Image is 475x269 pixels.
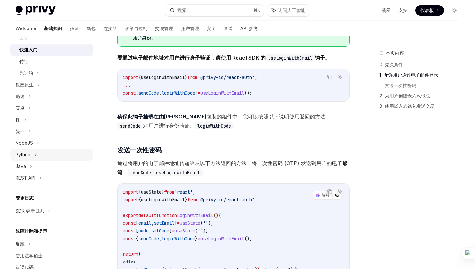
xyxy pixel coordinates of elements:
span: ); [203,228,208,234]
span: } [162,189,164,195]
span: email [138,220,151,226]
span: useLoginWithEmail [141,74,185,80]
span: code [138,228,149,234]
span: '' [198,228,203,234]
a: 钱包 [87,21,96,36]
span: ; [193,189,195,195]
span: ] [169,228,172,234]
code: loginWithCode [195,122,234,129]
font: 对用户进行身份验证。 [143,122,195,129]
span: useState [180,220,200,226]
font: Java [16,163,26,169]
a: 连接器 [103,21,117,36]
span: ; [255,74,257,80]
span: from [187,74,198,80]
span: useState [174,228,195,234]
span: ] [174,220,177,226]
span: { [138,74,141,80]
a: 发送一次性密码 [385,80,465,91]
font: SDK 更新日志 [16,208,44,214]
font: 验证 [70,26,79,31]
font: 安卓 [16,105,25,111]
span: setEmail [154,220,174,226]
span: useState [141,189,162,195]
font: NodeJS [16,140,33,146]
font: 变更日志 [16,195,34,201]
span: ); [208,220,213,226]
font: 基础知识 [44,26,62,31]
span: = [177,220,180,226]
span: = [198,90,200,96]
font: 包装的组件中。您可以 [206,113,258,120]
button: 询问人工智能 [336,187,344,196]
font: 迅速 [16,94,25,99]
span: { [138,189,141,195]
font: 询问人工智能 [278,7,305,13]
span: LoginWithEmail [177,212,213,218]
font: API 参考 [240,26,258,31]
button: 询问人工智能 [336,73,344,81]
a: 食谱 [224,21,233,36]
span: const [123,236,136,241]
a: 1. 允许用户通过电子邮件登录 [379,70,465,80]
span: const [123,90,136,96]
font: 故障排除和提示 [16,228,47,234]
span: ( [195,228,198,234]
span: import [123,189,138,195]
a: 确保此钩子挂载在由[PERSON_NAME] [117,113,206,120]
span: from [187,197,198,203]
a: API 参考 [240,21,258,36]
font: 0. 先决条件 [379,62,403,67]
span: , [159,236,162,241]
span: (); [244,90,252,96]
span: import [123,197,138,203]
a: 使用法学硕士 [10,250,93,262]
span: ; [255,197,257,203]
span: , [159,90,162,96]
span: > [133,259,136,265]
font: 食谱 [224,26,233,31]
a: 用户管理 [181,21,199,36]
span: } [185,74,187,80]
span: < [123,259,125,265]
font: 先进的 [19,70,33,76]
font: REST API [16,175,35,181]
font: 统一 [16,129,25,134]
font: 使用返回的方法 [289,113,325,120]
font: 发送一次性密码 [385,83,416,88]
span: '@privy-io/react-auth' [198,74,255,80]
font: 本页内容 [386,50,404,56]
font: K [257,8,260,13]
button: 切换暗模式 [449,5,459,16]
span: ( [138,251,141,257]
span: (); [244,236,252,241]
span: setCode [151,228,169,234]
span: 'react' [174,189,193,195]
button: 搜索...⌘K [165,5,264,16]
code: useLoginWithEmail [153,169,203,176]
span: loginWithCode [162,236,195,241]
font: 连接器 [103,26,117,31]
span: [ [136,220,138,226]
span: ( [200,220,203,226]
span: div [125,259,133,265]
span: useLoginWithEmail [200,236,244,241]
a: 验证 [70,21,79,36]
font: 用户管理 [181,26,199,31]
span: sendCode [138,90,159,96]
font: 方法返回的方法 [210,160,247,166]
img: 灯光标志 [16,6,56,15]
font: ，将一次性密码 (OTP) 发送到用户的 [247,160,332,166]
a: 交易管理 [155,21,173,36]
font: 通过将用户的电子邮件地址传递给从以下 [117,160,210,166]
span: [ [136,228,138,234]
span: ... [123,82,131,88]
font: 钱包 [87,26,96,31]
a: 演示 [382,7,391,14]
font: 3. 使用嵌入式钱包发送交易 [379,103,435,109]
a: Welcome [16,21,36,36]
font: 搜索... [177,7,189,13]
font: 要通过电子邮件地址对用户进行身份验证，请使用 React SDK 的 [117,54,266,61]
a: 基础知识 [44,21,62,36]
